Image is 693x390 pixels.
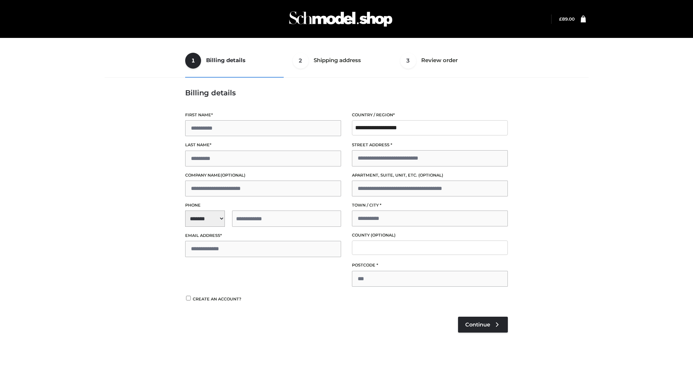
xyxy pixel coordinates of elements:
[465,321,490,328] span: Continue
[185,202,341,209] label: Phone
[559,16,562,22] span: £
[221,173,245,178] span: (optional)
[352,262,508,269] label: Postcode
[185,232,341,239] label: Email address
[185,142,341,148] label: Last name
[287,5,395,33] img: Schmodel Admin 964
[458,317,508,333] a: Continue
[559,16,575,22] bdi: 89.00
[352,202,508,209] label: Town / City
[185,88,508,97] h3: Billing details
[352,112,508,118] label: Country / Region
[352,172,508,179] label: Apartment, suite, unit, etc.
[371,233,396,238] span: (optional)
[559,16,575,22] a: £89.00
[185,112,341,118] label: First name
[193,296,241,302] span: Create an account?
[352,142,508,148] label: Street address
[185,172,341,179] label: Company name
[185,296,192,300] input: Create an account?
[418,173,443,178] span: (optional)
[352,232,508,239] label: County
